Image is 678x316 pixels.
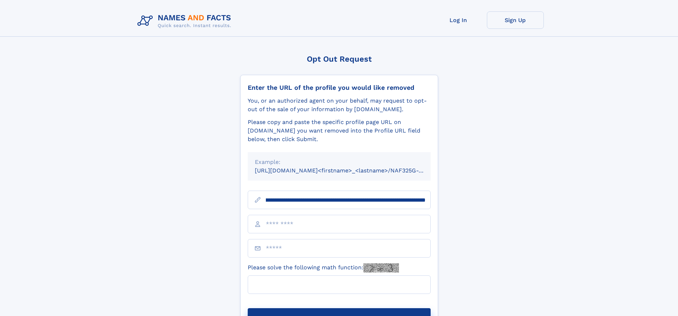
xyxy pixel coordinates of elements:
[430,11,487,29] a: Log In
[135,11,237,31] img: Logo Names and Facts
[248,263,399,273] label: Please solve the following math function:
[255,158,424,166] div: Example:
[248,97,431,114] div: You, or an authorized agent on your behalf, may request to opt-out of the sale of your informatio...
[255,167,444,174] small: [URL][DOMAIN_NAME]<firstname>_<lastname>/NAF325G-xxxxxxxx
[487,11,544,29] a: Sign Up
[248,84,431,92] div: Enter the URL of the profile you would like removed
[248,118,431,144] div: Please copy and paste the specific profile page URL on [DOMAIN_NAME] you want removed into the Pr...
[240,55,438,63] div: Opt Out Request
